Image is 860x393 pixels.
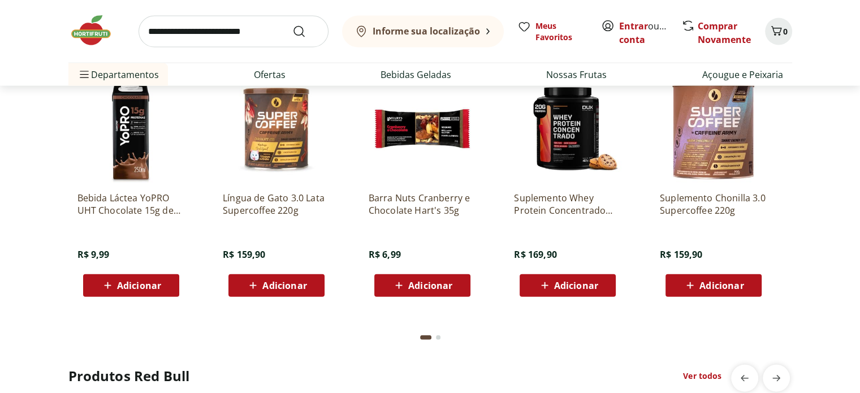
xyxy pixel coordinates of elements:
[223,192,330,217] a: Língua de Gato 3.0 Lata Supercoffee 220g
[262,281,306,290] span: Adicionar
[660,192,767,217] a: Suplemento Chonilla 3.0 Supercoffee 220g
[698,20,751,46] a: Comprar Novamente
[68,14,125,47] img: Hortifruti
[77,248,110,261] span: R$ 9,99
[254,68,286,81] a: Ofertas
[374,274,470,297] button: Adicionar
[68,367,190,385] h2: Produtos Red Bull
[619,20,648,32] a: Entrar
[514,248,556,261] span: R$ 169,90
[381,68,451,81] a: Bebidas Geladas
[223,75,330,183] img: Língua de Gato 3.0 Lata Supercoffee 220g
[763,365,790,392] button: next
[535,20,587,43] span: Meus Favoritos
[765,18,792,45] button: Carrinho
[554,281,598,290] span: Adicionar
[517,20,587,43] a: Meus Favoritos
[139,16,329,47] input: search
[514,75,621,183] img: Suplemento Whey Protein Concentrado Cookies Dux 450g
[77,61,91,88] button: Menu
[683,370,721,382] a: Ver todos
[369,248,401,261] span: R$ 6,99
[223,248,265,261] span: R$ 159,90
[520,274,616,297] button: Adicionar
[660,248,702,261] span: R$ 159,90
[418,324,434,351] button: Current page from fs-carousel
[292,25,319,38] button: Submit Search
[77,61,159,88] span: Departamentos
[731,365,758,392] button: previous
[77,192,185,217] a: Bebida Láctea YoPRO UHT Chocolate 15g de proteínas 250ml
[514,192,621,217] a: Suplemento Whey Protein Concentrado Cookies Dux 450g
[619,20,681,46] a: Criar conta
[546,68,607,81] a: Nossas Frutas
[117,281,161,290] span: Adicionar
[660,75,767,183] img: Suplemento Chonilla 3.0 Supercoffee 220g
[83,274,179,297] button: Adicionar
[699,281,744,290] span: Adicionar
[702,68,783,81] a: Açougue e Peixaria
[342,16,504,47] button: Informe sua localização
[369,192,476,217] a: Barra Nuts Cranberry e Chocolate Hart's 35g
[369,75,476,183] img: Barra Nuts Cranberry e Chocolate Hart's 35g
[783,26,788,37] span: 0
[77,75,185,183] img: Bebida Láctea YoPRO UHT Chocolate 15g de proteínas 250ml
[228,274,325,297] button: Adicionar
[408,281,452,290] span: Adicionar
[434,324,443,351] button: Go to page 2 from fs-carousel
[619,19,669,46] span: ou
[665,274,762,297] button: Adicionar
[373,25,480,37] b: Informe sua localização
